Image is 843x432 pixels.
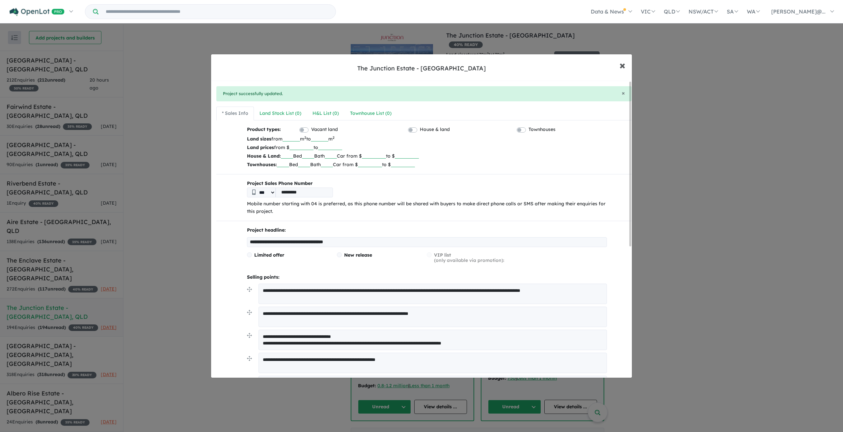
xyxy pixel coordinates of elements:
[247,333,252,338] img: drag.svg
[304,135,306,140] sup: 2
[247,153,281,159] b: House & Land:
[222,110,248,117] div: * Sales Info
[247,143,607,152] p: from $ to
[619,58,625,72] span: ×
[247,287,252,292] img: drag.svg
[10,8,65,16] img: Openlot PRO Logo White
[247,136,271,142] b: Land sizes
[622,90,625,96] button: Close
[311,126,338,134] label: Vacant land
[247,180,607,188] b: Project Sales Phone Number
[247,152,607,160] p: Bed Bath Car from $ to $
[344,252,372,258] span: New release
[247,356,252,361] img: drag.svg
[247,160,607,169] p: Bed Bath Car from $ to $
[313,110,339,117] div: H&L List ( 0 )
[357,64,486,73] div: The Junction Estate - [GEOGRAPHIC_DATA]
[100,5,334,19] input: Try estate name, suburb, builder or developer
[420,126,450,134] label: House & land
[247,135,607,143] p: from m to m
[333,135,335,140] sup: 2
[529,126,556,134] label: Townhouses
[771,8,826,15] span: [PERSON_NAME]@...
[350,110,392,117] div: Townhouse List ( 0 )
[247,126,281,135] b: Product types:
[247,226,607,234] p: Project headline:
[216,86,632,101] div: Project successfully updated.
[247,144,274,150] b: Land prices
[259,110,301,117] div: Land Stock List ( 0 )
[254,252,284,258] span: Limited offer
[247,162,277,167] b: Townhouses:
[247,310,252,315] img: drag.svg
[247,273,607,281] p: Selling points:
[247,200,607,216] p: Mobile number starting with 04 is preferred, as this phone number will be shared with buyers to m...
[622,89,625,97] span: ×
[252,190,256,195] img: Phone icon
